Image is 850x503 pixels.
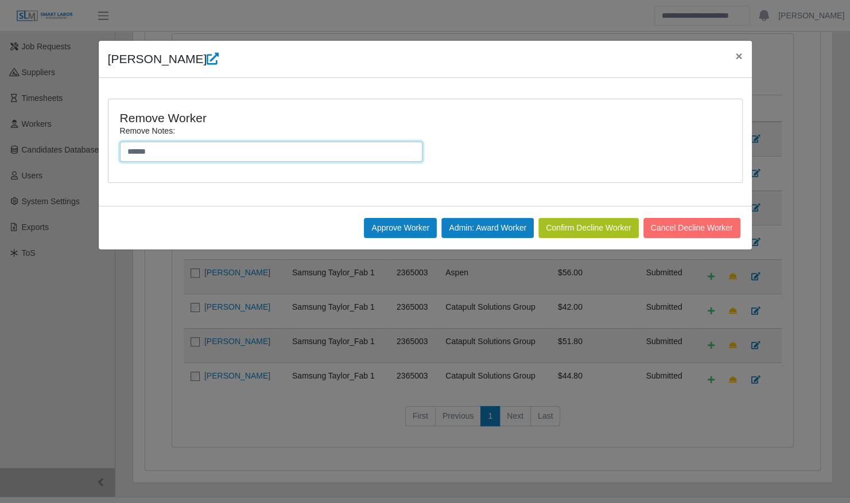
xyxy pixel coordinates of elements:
h4: Remove Worker [120,111,574,125]
span: × [735,49,742,63]
h4: [PERSON_NAME] [108,50,219,68]
label: Remove Notes: [120,125,175,137]
button: Admin: Award Worker [441,218,534,238]
button: Cancel Decline Worker [643,218,740,238]
button: Confirm Decline Worker [538,218,638,238]
button: Close [726,41,751,71]
button: Approve Worker [364,218,437,238]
